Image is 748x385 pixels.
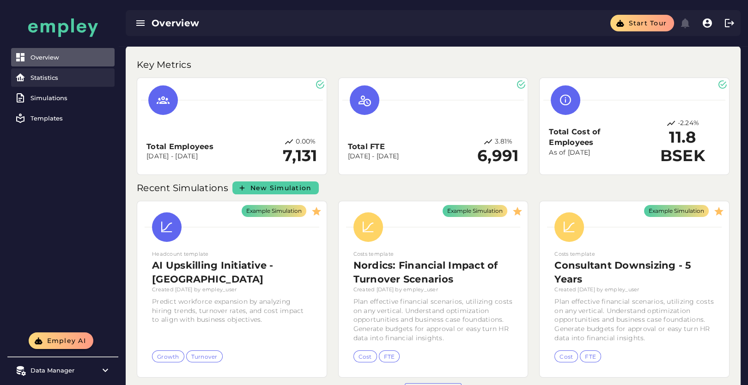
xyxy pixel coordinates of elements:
[610,15,674,31] button: Start tour
[30,74,111,81] div: Statistics
[348,152,399,161] p: [DATE] - [DATE]
[146,141,213,152] h3: Total Employees
[29,332,93,349] button: Empley AI
[628,19,667,27] span: Start tour
[137,180,231,195] p: Recent Simulations
[137,57,193,72] p: Key Metrics
[46,337,86,345] span: Empley AI
[250,184,312,192] span: New Simulation
[677,119,699,128] p: -2.24%
[477,147,518,165] h2: 6,991
[549,126,645,148] h3: Total Cost of Employees
[11,68,115,87] a: Statistics
[348,141,399,152] h3: Total FTE
[30,367,95,374] div: Data Manager
[11,109,115,127] a: Templates
[30,114,111,122] div: Templates
[30,94,111,102] div: Simulations
[645,128,720,165] h2: 11.8 BSEK
[495,137,512,147] p: 3.81%
[11,48,115,66] a: Overview
[296,137,316,147] p: 0.00%
[11,89,115,107] a: Simulations
[232,181,319,194] a: New Simulation
[283,147,317,165] h2: 7,131
[152,17,381,30] div: Overview
[146,152,213,161] p: [DATE] - [DATE]
[30,54,111,61] div: Overview
[549,148,645,157] p: As of [DATE]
